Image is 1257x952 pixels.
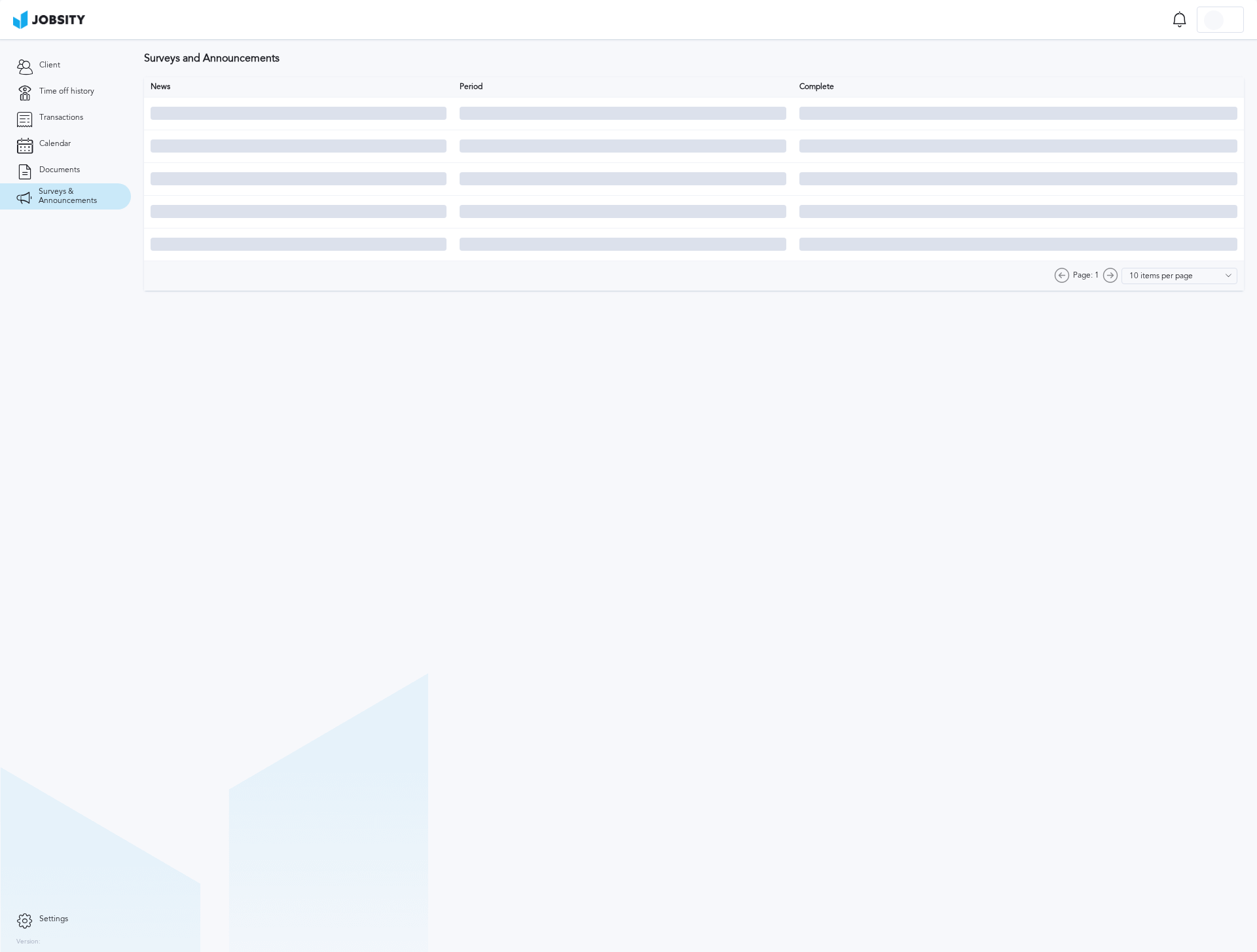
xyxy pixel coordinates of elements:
span: Client [39,61,60,70]
h3: Surveys and Announcements [144,52,1244,64]
th: Period [453,77,793,97]
span: Time off history [39,87,94,96]
img: ab4bad089aa723f57921c736e9817d99.png [13,10,85,29]
span: Calendar [39,139,71,149]
label: Version: [16,938,41,946]
th: Complete [793,77,1244,97]
span: Settings [39,915,68,924]
span: Surveys & Announcements [39,187,115,206]
span: Documents [39,166,80,175]
th: News [144,77,453,97]
span: Transactions [39,113,83,122]
span: Page: 1 [1073,271,1099,280]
